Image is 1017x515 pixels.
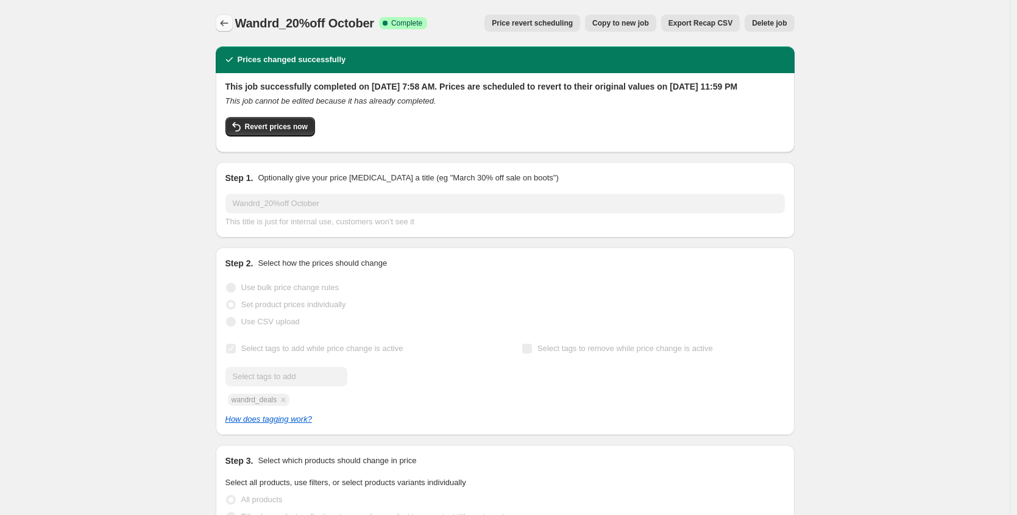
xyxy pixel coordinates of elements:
span: Use bulk price change rules [241,283,339,292]
button: Delete job [745,15,794,32]
button: Revert prices now [225,117,315,137]
span: Delete job [752,18,787,28]
span: Revert prices now [245,122,308,132]
button: Price revert scheduling [484,15,580,32]
button: Price change jobs [216,15,233,32]
p: Select which products should change in price [258,455,416,467]
span: Export Recap CSV [668,18,732,28]
input: Select tags to add [225,367,347,386]
span: Complete [391,18,422,28]
h2: Step 3. [225,455,253,467]
span: Use CSV upload [241,317,300,326]
h2: Step 1. [225,172,253,184]
p: Select how the prices should change [258,257,387,269]
span: This title is just for internal use, customers won't see it [225,217,414,226]
button: Export Recap CSV [661,15,740,32]
span: Select tags to remove while price change is active [537,344,713,353]
input: 30% off holiday sale [225,194,785,213]
i: This job cannot be edited because it has already completed. [225,96,436,105]
p: Optionally give your price [MEDICAL_DATA] a title (eg "March 30% off sale on boots") [258,172,558,184]
h2: This job successfully completed on [DATE] 7:58 AM. Prices are scheduled to revert to their origin... [225,80,785,93]
span: Set product prices individually [241,300,346,309]
span: Select all products, use filters, or select products variants individually [225,478,466,487]
h2: Prices changed successfully [238,54,346,66]
span: Wandrd_20%off October [235,16,374,30]
span: All products [241,495,283,504]
span: Select tags to add while price change is active [241,344,403,353]
span: Price revert scheduling [492,18,573,28]
button: Copy to new job [585,15,656,32]
a: How does tagging work? [225,414,312,424]
h2: Step 2. [225,257,253,269]
span: Copy to new job [592,18,649,28]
